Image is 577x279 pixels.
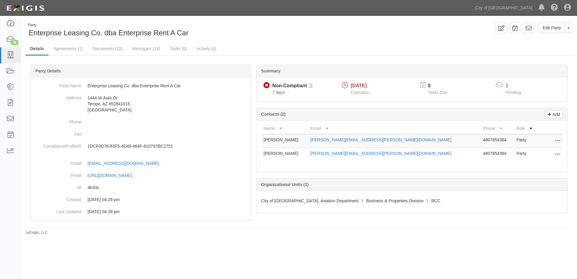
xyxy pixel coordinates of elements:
[505,83,508,88] a: 1
[29,29,189,37] span: Enterprise Leasing Co. dba Enterprise Rent A Car
[481,148,514,162] td: 4807854384
[261,198,359,203] span: City of [GEOGRAPHIC_DATA], Aviation Department
[33,181,81,191] dt: ID
[33,92,249,116] dd: 1444 W Auto Dr Tempe, AZ 852841015 [GEOGRAPHIC_DATA]
[33,128,81,137] dt: Fax
[551,111,560,118] p: Add
[28,23,189,28] div: Party
[272,82,307,89] div: Non-Compliant
[431,198,440,203] span: RCC
[33,157,81,166] dt: Email
[88,160,159,166] div: [EMAIL_ADDRESS][DOMAIN_NAME]
[261,182,308,187] b: Organizational Units (1)
[514,134,539,148] td: Party
[33,206,249,218] dd: 06/30/2023 04:29 pm
[88,173,139,178] a: [URL][DOMAIN_NAME]
[351,83,367,88] span: [DATE]
[261,148,308,162] td: [PERSON_NAME]
[26,230,48,235] small: by
[192,43,221,55] a: Activity (0)
[11,40,19,45] div: 26
[35,69,61,73] b: Party Details
[33,194,249,206] dd: 06/30/2023 04:29 pm
[49,43,87,55] a: Agreements (1)
[30,230,48,235] a: Exigis, LLC
[309,84,313,88] i: Pending Review
[481,134,514,148] td: 4807854384
[261,134,308,148] td: [PERSON_NAME]
[261,69,280,73] b: Summary
[33,206,81,215] dt: Last Updated
[33,80,81,89] dt: Party Name
[428,82,455,89] p: 0
[88,161,166,166] a: [EMAIL_ADDRESS][DOMAIN_NAME]
[5,3,46,14] img: logo-5460c22ac91f19d4615b14bd174203de0afe785f0fc80cf4dbbc73dc1793850b.png
[514,148,539,162] td: Party
[539,23,565,33] a: Edit Party
[88,43,127,55] a: Documents (10)
[33,169,81,178] dt: Portal
[33,116,81,125] dt: Phone
[472,2,535,14] a: City of [GEOGRAPHIC_DATA]
[26,43,49,56] a: Details
[481,123,514,134] th: Phone
[545,111,563,118] a: Add
[310,137,451,142] a: [PERSON_NAME][EMAIL_ADDRESS][PERSON_NAME][DOMAIN_NAME]
[366,198,424,203] span: Business & Properties Division
[261,112,285,117] b: Contacts (2)
[272,90,285,95] span: Since 09/01/2025
[428,90,448,95] span: Tasks Due
[33,194,81,203] dt: Created
[26,23,295,38] div: Enterprise Leasing Co. dba Enterprise Rent A Car
[351,90,369,95] span: Expiration
[88,143,249,149] p: 1DCF0D78-83F5-4D49-964F-810797BC2751
[310,151,451,156] a: [PERSON_NAME][EMAIL_ADDRESS][PERSON_NAME][DOMAIN_NAME]
[263,82,270,89] i: Non-Compliant
[33,92,81,101] dt: Address
[261,123,308,134] th: Name
[128,43,165,55] a: Messages (14)
[308,123,480,134] th: Email
[33,140,81,149] dt: ComplianceProfileID
[165,43,192,55] a: Tasks (0)
[514,123,539,134] th: Role
[33,80,249,92] dd: Enterprise Leasing Co. dba Enterprise Rent A Car
[551,4,558,11] i: Help Center - Complianz
[505,90,521,95] span: Pending
[33,181,249,194] dd: 4k3rtv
